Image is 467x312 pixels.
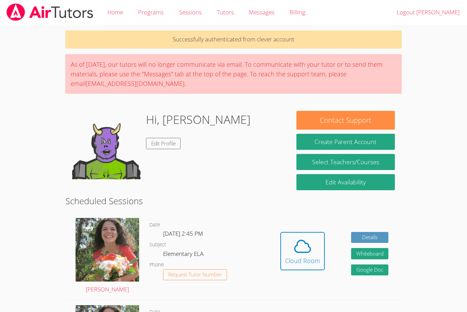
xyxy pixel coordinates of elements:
dd: Elementary ELA [163,249,205,261]
a: Edit Availability [296,174,395,190]
span: [DATE] 2:45 PM [163,230,203,237]
div: As of [DATE], our tutors will no longer communicate via email. To communicate with your tutor or ... [65,54,402,94]
img: airtutors_banner-c4298cdbf04f3fff15de1276eac7730deb9818008684d7c2e4769d2f7ddbe033.png [6,3,94,21]
button: Create Parent Account [296,134,395,150]
h1: Hi, [PERSON_NAME] [146,111,251,128]
a: Edit Profile [146,138,181,149]
dt: Subject [149,240,166,249]
button: Cloud Room [280,232,325,270]
button: Contact Support [296,111,395,130]
button: Request Tutor Number [163,269,227,281]
a: Details [351,232,389,243]
h2: Scheduled Sessions [65,194,402,207]
img: default.png [72,111,141,179]
a: Google Doc [351,264,389,276]
a: [PERSON_NAME] [76,218,139,295]
dt: Phone [149,261,164,269]
div: Cloud Room [285,256,320,265]
button: Whiteboard [351,248,389,259]
span: Request Tutor Number [168,272,222,277]
dt: Date [149,221,160,229]
span: Messages [249,8,275,16]
img: avatar.png [76,218,139,282]
p: Successfully authenticated from clever account [65,30,402,49]
a: Select Teachers/Courses [296,154,395,170]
